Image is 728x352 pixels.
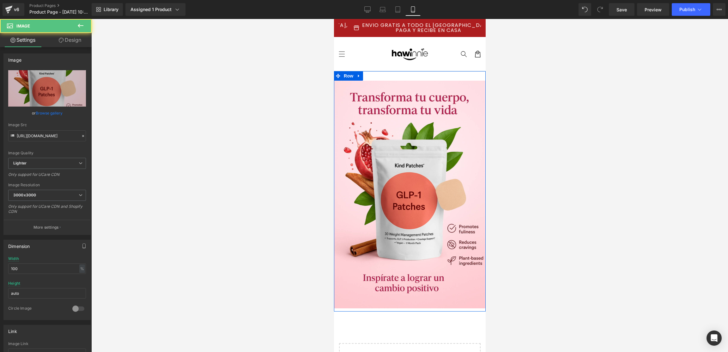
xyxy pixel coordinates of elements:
[8,325,17,334] div: Link
[707,330,722,346] div: Open Intercom Messenger
[29,9,90,15] span: Product Page - [DATE] 10:37:10
[616,6,627,13] span: Save
[375,3,390,16] a: Laptop
[29,3,102,8] a: Product Pages
[36,108,63,119] a: Browse gallery
[8,110,86,116] div: or
[594,3,606,16] button: Redo
[390,3,405,16] a: Tablet
[47,24,104,46] img: Hawinnie
[13,193,36,197] b: 3000x3000
[679,7,695,12] span: Publish
[19,4,161,14] li: 1 of 1
[130,6,180,13] div: Assigned 1 Product
[8,342,86,346] div: Image Link
[8,288,86,299] input: auto
[8,172,86,181] div: Only support for UCare CDN
[8,123,86,127] div: Image Src
[713,3,725,16] button: More
[104,7,118,12] span: Library
[8,281,20,286] div: Height
[21,52,29,62] a: Expand / Collapse
[4,220,90,235] button: More settings
[8,130,86,141] input: Link
[672,3,710,16] button: Publish
[8,240,30,249] div: Dimension
[8,151,86,155] div: Image Quality
[27,4,161,14] span: ENVIO GRATIS A TODO EL [GEOGRAPHIC_DATA], PAGA Y RECIBE EN CASA
[637,3,669,16] a: Preview
[8,52,21,62] span: Row
[8,204,86,218] div: Only support for UCare CDN and Shopify CDN
[8,54,21,63] div: Image
[92,3,123,16] a: New Library
[645,6,662,13] span: Preview
[1,28,15,42] summary: Menú
[360,3,375,16] a: Desktop
[579,3,591,16] button: Undo
[13,5,21,14] div: v6
[8,263,86,274] input: auto
[123,28,137,42] summary: Búsqueda
[8,183,86,187] div: Image Resolution
[47,33,93,47] a: Design
[79,264,85,273] div: %
[405,3,421,16] a: Mobile
[16,23,30,28] span: Image
[33,225,59,230] p: More settings
[8,256,19,261] div: Width
[13,161,27,165] b: Lighter
[8,306,66,312] div: Circle Image
[19,6,26,12] span: storefront
[3,3,24,16] a: v6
